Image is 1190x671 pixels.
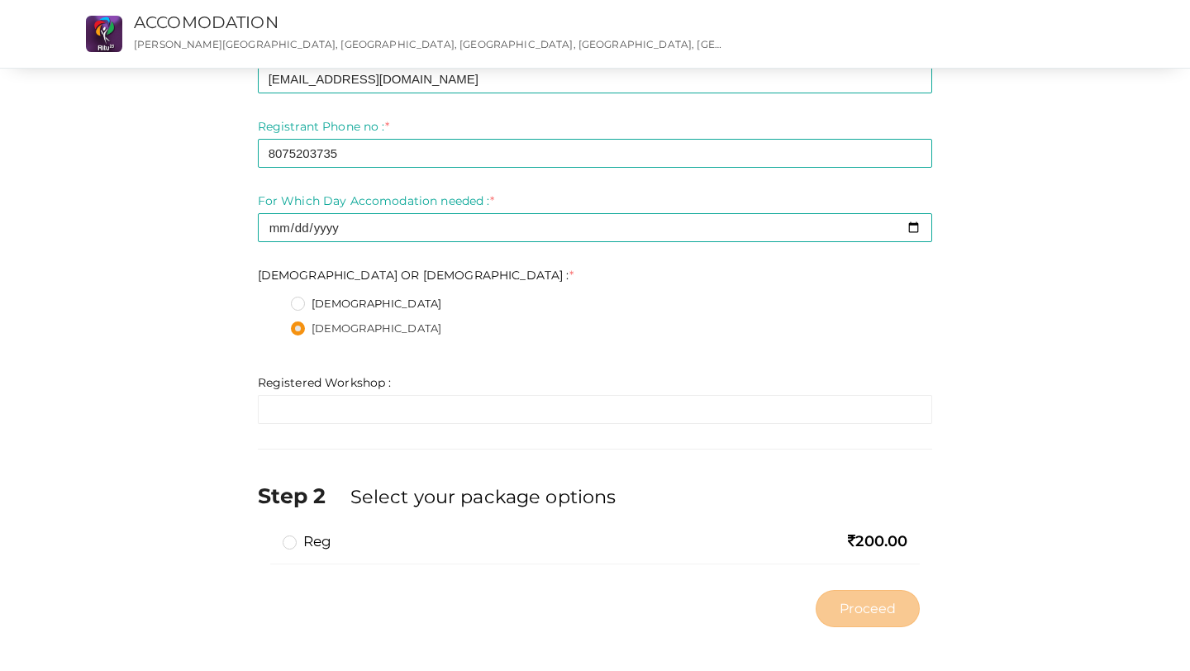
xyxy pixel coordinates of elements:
a: ACCOMODATION [134,12,278,32]
label: Registered Workshop : [258,374,392,391]
button: Proceed [816,590,920,627]
img: ZT3KRQHB_small.png [86,16,122,52]
span: 200.00 [848,532,907,550]
p: [PERSON_NAME][GEOGRAPHIC_DATA], [GEOGRAPHIC_DATA], [GEOGRAPHIC_DATA], [GEOGRAPHIC_DATA], [GEOGRAP... [134,37,729,51]
label: reg [283,531,331,551]
label: [DEMOGRAPHIC_DATA] OR [DEMOGRAPHIC_DATA] : [258,267,574,283]
label: For Which Day Accomodation needed : [258,193,494,209]
input: Enter registrant phone no here. [258,139,933,168]
input: Enter registrant email here. [258,64,933,93]
label: Step 2 [258,481,347,511]
label: Registrant Phone no : [258,118,389,135]
label: [DEMOGRAPHIC_DATA] [291,321,442,337]
label: [DEMOGRAPHIC_DATA] [291,296,442,312]
span: Proceed [840,599,896,618]
label: Select your package options [350,483,616,510]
